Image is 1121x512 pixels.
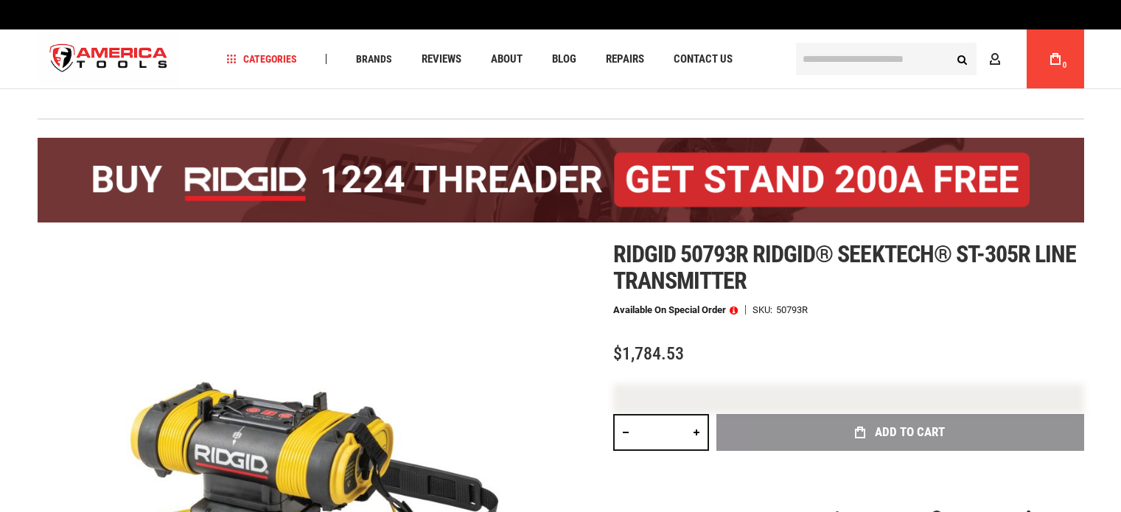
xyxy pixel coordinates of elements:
[613,240,1077,295] span: Ridgid 50793r ridgid® seektech® st-305r line transmitter
[38,138,1084,222] img: BOGO: Buy the RIDGID® 1224 Threader (26092), get the 92467 200A Stand FREE!
[349,49,399,69] a: Brands
[484,49,529,69] a: About
[949,45,977,73] button: Search
[1063,61,1067,69] span: 0
[613,305,738,315] p: Available on Special Order
[356,54,392,64] span: Brands
[674,54,733,65] span: Contact Us
[226,54,297,64] span: Categories
[667,49,739,69] a: Contact Us
[606,54,644,65] span: Repairs
[38,32,181,87] img: America Tools
[552,54,576,65] span: Blog
[415,49,468,69] a: Reviews
[752,305,776,315] strong: SKU
[491,54,523,65] span: About
[545,49,583,69] a: Blog
[599,49,651,69] a: Repairs
[422,54,461,65] span: Reviews
[776,305,808,315] div: 50793R
[38,32,181,87] a: store logo
[613,343,684,364] span: $1,784.53
[1041,29,1069,88] a: 0
[220,49,304,69] a: Categories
